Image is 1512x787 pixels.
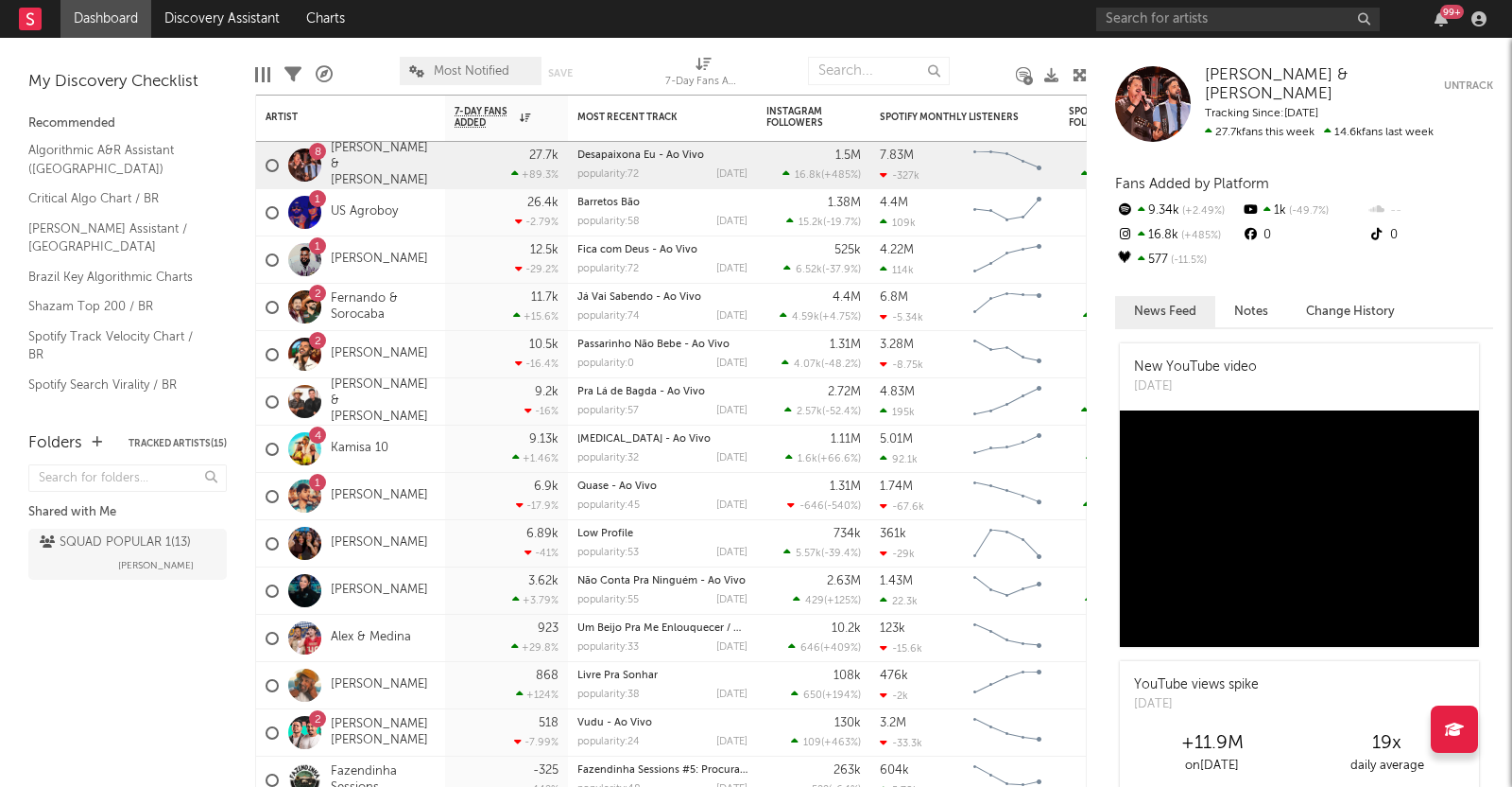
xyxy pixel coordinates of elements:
[533,764,558,777] div: -325
[880,112,1022,123] div: Spotify Monthly Listeners
[577,481,747,492] div: Quase - Ao Vivo
[716,690,747,700] div: [DATE]
[548,68,573,79] button: Save
[266,112,407,123] div: Artist
[1215,296,1287,327] button: Notes
[766,106,833,129] div: Instagram Followers
[255,47,270,102] div: Edit Columns
[808,57,950,85] input: Search...
[524,547,558,559] div: -41 %
[1205,127,1434,138] span: 14.6k fans last week
[529,433,558,446] div: 9.13k
[577,765,755,776] a: Fazendinha Sessions #5: Procura-se
[577,690,640,700] div: popularity: 38
[1125,755,1299,778] div: on [DATE]
[796,265,822,275] span: 6.52k
[1134,377,1257,396] div: [DATE]
[1241,223,1366,248] div: 0
[825,691,858,701] span: +194 %
[831,433,861,446] div: 1.11M
[515,358,558,370] div: -16.4 %
[830,339,861,351] div: 1.31M
[577,292,747,303] div: Já Vai Sabendo - Ao Vivo
[880,339,914,351] div: 3.28M
[511,168,558,181] div: +89.3 %
[577,548,639,558] div: popularity: 53
[880,548,915,560] div: -29k
[880,406,915,418] div: 195k
[825,407,858,417] span: -52.4 %
[331,377,436,426] a: [PERSON_NAME] & [PERSON_NAME]
[716,737,747,747] div: [DATE]
[577,245,697,255] a: Fica com Deus - Ao Vivo
[795,170,821,181] span: 16.8k
[880,264,914,276] div: 114k
[785,452,861,464] div: ( )
[965,709,1050,757] svg: Chart title
[577,671,747,681] div: Livre Pra Sonhar
[880,528,906,540] div: 361k
[965,189,1050,236] svg: Chart title
[331,630,411,646] a: Alex & Medina
[780,310,861,323] div: ( )
[577,340,730,350] a: Passarinho Não Bebe - Ao Vivo
[28,219,208,257] a: [PERSON_NAME] Assistant / [GEOGRAPHIC_DATA]
[577,340,747,350] div: Passarinho Não Bebe - Ao Vivo
[577,387,705,397] a: Pra Lá de Bagda - Ao Vivo
[880,311,923,324] div: -5.34k
[1435,11,1448,26] button: 99+
[880,359,923,371] div: -8.75k
[512,452,558,464] div: +1.46 %
[331,583,428,599] a: [PERSON_NAME]
[526,528,558,540] div: 6.89k
[824,170,858,181] span: +485 %
[880,433,913,446] div: 5.01M
[797,407,822,417] span: 2.57k
[28,296,208,317] a: Shazam Top 200 / BR
[716,548,747,558] div: [DATE]
[716,642,747,653] div: [DATE]
[716,453,747,463] div: [DATE]
[524,405,558,417] div: -16 %
[28,464,227,492] input: Search for folders...
[880,717,906,729] div: 3.2M
[1178,231,1221,241] span: +485 %
[665,47,741,102] div: 7-Day Fans Added (7-Day Fans Added)
[791,689,861,701] div: ( )
[1241,199,1366,223] div: 1k
[1440,5,1464,19] div: 99 +
[28,432,82,455] div: Folders
[530,244,558,256] div: 12.5k
[284,47,301,102] div: Filters
[331,346,428,362] a: [PERSON_NAME]
[331,677,428,693] a: [PERSON_NAME]
[1134,358,1257,377] div: New YouTube video
[331,141,436,189] a: [PERSON_NAME] & [PERSON_NAME]
[828,197,861,209] div: 1.38M
[880,622,905,635] div: 123k
[1205,108,1318,119] span: Tracking Since: [DATE]
[834,244,861,256] div: 525k
[577,406,639,416] div: popularity: 57
[1205,127,1314,138] span: 27.7k fans this week
[434,65,509,78] span: Most Notified
[577,198,747,208] div: Barretos Bão
[965,426,1050,473] svg: Chart title
[880,291,908,304] div: 6.8M
[1205,66,1444,105] a: [PERSON_NAME] & [PERSON_NAME]
[791,736,861,748] div: ( )
[965,520,1050,568] svg: Chart title
[716,264,747,274] div: [DATE]
[965,473,1050,520] svg: Chart title
[792,312,819,323] span: 4.59k
[1205,67,1348,102] span: [PERSON_NAME] & [PERSON_NAME]
[331,488,428,504] a: [PERSON_NAME]
[833,528,861,540] div: 734k
[716,311,747,322] div: [DATE]
[28,501,227,524] div: Shared with Me
[331,291,436,324] a: Fernando & Sorocaba
[331,252,428,268] a: [PERSON_NAME]
[880,244,914,256] div: 4.22M
[577,198,640,208] a: Barretos Bão
[577,292,701,303] a: Já Vai Sabendo - Ao Vivo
